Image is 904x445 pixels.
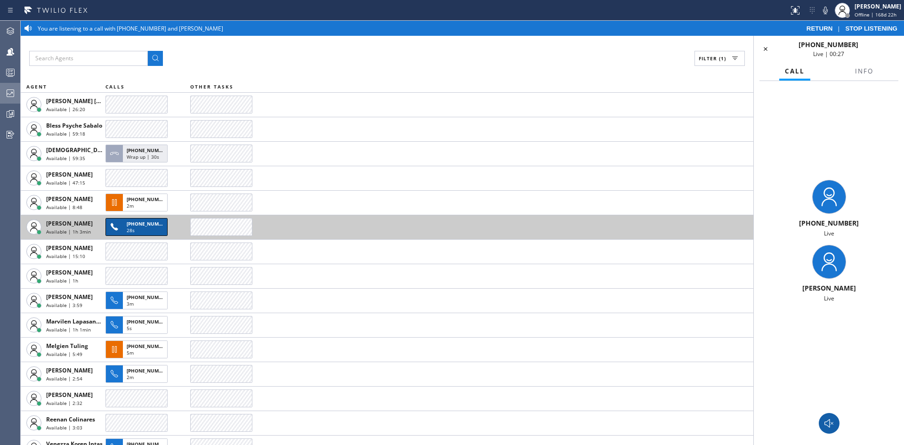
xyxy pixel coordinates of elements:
span: [PERSON_NAME] [46,366,93,374]
span: You are listening to a call with [PHONE_NUMBER] and [PERSON_NAME] [38,24,223,32]
span: 2m [127,202,134,209]
span: [PHONE_NUMBER] [127,343,169,349]
span: Available | 2:54 [46,375,82,382]
button: STOP LISTENING [840,24,902,32]
span: 5s [127,325,132,332]
span: [PERSON_NAME] [46,268,93,276]
span: Info [855,67,873,75]
span: Available | 2:32 [46,400,82,406]
span: Available | 8:48 [46,204,82,210]
span: Available | 5:49 [46,351,82,357]
span: [PHONE_NUMBER] [127,147,169,154]
span: 2m [127,374,134,380]
button: Monitor Call [819,413,839,434]
button: Info [849,62,879,81]
span: Melgien Tuling [46,342,88,350]
button: [PHONE_NUMBER]5s [105,313,170,337]
span: Reenan Colinares [46,415,95,423]
span: 3m [127,300,134,307]
span: [PERSON_NAME] [46,219,93,227]
span: [PERSON_NAME] [PERSON_NAME] [46,97,141,105]
span: Filter (1) [699,55,726,62]
span: [PHONE_NUMBER] [799,40,858,49]
span: [PHONE_NUMBER] [127,294,169,300]
span: Available | 3:03 [46,424,82,431]
span: Wrap up | 30s [127,154,159,160]
span: Available | 1h 3min [46,228,91,235]
button: Filter (1) [694,51,745,66]
button: [PHONE_NUMBER]2m [105,191,170,214]
span: Available | 47:15 [46,179,85,186]
span: [PHONE_NUMBER] [127,196,169,202]
span: [PHONE_NUMBER] [127,220,169,227]
span: [PERSON_NAME] [46,293,93,301]
span: AGENT [26,83,47,90]
div: [PERSON_NAME] [758,283,900,292]
span: [PHONE_NUMBER] [127,367,169,374]
button: [PHONE_NUMBER]5m [105,338,170,361]
button: [PHONE_NUMBER]Wrap up | 30s [105,142,170,165]
span: Available | 1h [46,277,78,284]
span: Available | 26:20 [46,106,85,113]
span: Available | 59:35 [46,155,85,162]
span: [PHONE_NUMBER] [799,218,859,227]
span: Live | 00:27 [813,50,844,58]
span: Available | 3:59 [46,302,82,308]
span: STOP LISTENING [845,25,897,32]
span: Call [785,67,805,75]
div: | [802,24,902,32]
button: [PHONE_NUMBER]2m [105,362,170,386]
span: Marvilen Lapasanda [46,317,103,325]
span: Available | 1h 1min [46,326,91,333]
span: [PERSON_NAME] [46,391,93,399]
span: Available | 15:10 [46,253,85,259]
span: Offline | 168d 22h [855,11,896,18]
button: [PHONE_NUMBER]28s [105,215,170,239]
span: CALLS [105,83,125,90]
span: RETURN [807,25,833,32]
span: OTHER TASKS [190,83,234,90]
button: Call [779,62,810,81]
span: [PERSON_NAME] [46,244,93,252]
span: 28s [127,227,135,234]
button: [PHONE_NUMBER]3m [105,289,170,312]
span: Available | 59:18 [46,130,85,137]
span: Bless Psyche Sabalo [46,121,102,129]
input: Search Agents [29,51,148,66]
span: [PERSON_NAME] [46,170,93,178]
span: Live [824,294,834,302]
div: [PERSON_NAME] [855,2,901,10]
span: [PERSON_NAME] [46,195,93,203]
span: [PHONE_NUMBER] [127,318,169,325]
button: RETURN [802,24,838,32]
span: [DEMOGRAPHIC_DATA][PERSON_NAME] [46,146,157,154]
span: Live [824,229,834,237]
button: Mute [819,4,832,17]
span: 5m [127,349,134,356]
